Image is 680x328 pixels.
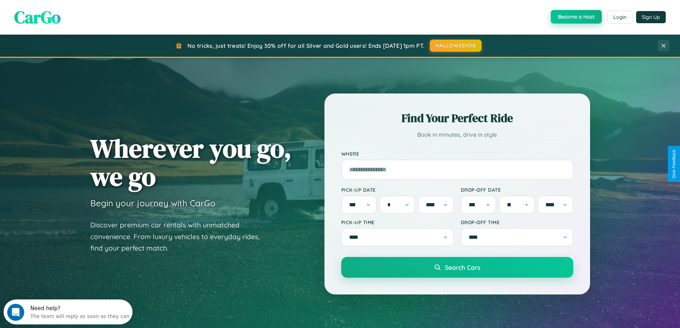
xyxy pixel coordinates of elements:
button: Sign Up [636,11,666,23]
label: Drop-off Time [461,219,573,225]
p: Discover premium car rentals with unmatched convenience. From luxury vehicles to everyday rides, ... [90,219,269,254]
div: Open Intercom Messenger [3,3,133,22]
div: Give Feedback [671,150,676,178]
button: Login [607,11,633,24]
button: HALLOWEEN30 [430,40,482,52]
span: Search Cars [445,263,480,271]
button: Become a Host [551,10,602,24]
div: The team will reply as soon as they can [27,12,126,19]
span: CarGo [14,5,61,29]
span: No tricks, just treats! Enjoy 30% off for all Silver and Gold users! Ends [DATE] 1pm PT. [187,42,424,49]
div: Need help? [27,6,126,12]
label: Where [341,151,573,157]
h3: Begin your journey with CarGo [90,198,216,208]
button: Search Cars [341,257,573,278]
h2: Find Your Perfect Ride [341,110,573,126]
iframe: Intercom live chat [7,304,24,321]
label: Pick-up Date [341,187,454,193]
label: Drop-off Date [461,187,573,193]
p: Book in minutes, drive in style [341,130,573,140]
h1: Wherever you go, we go [90,134,292,191]
iframe: Intercom live chat discovery launcher [4,299,132,324]
label: Pick-up Time [341,219,454,225]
